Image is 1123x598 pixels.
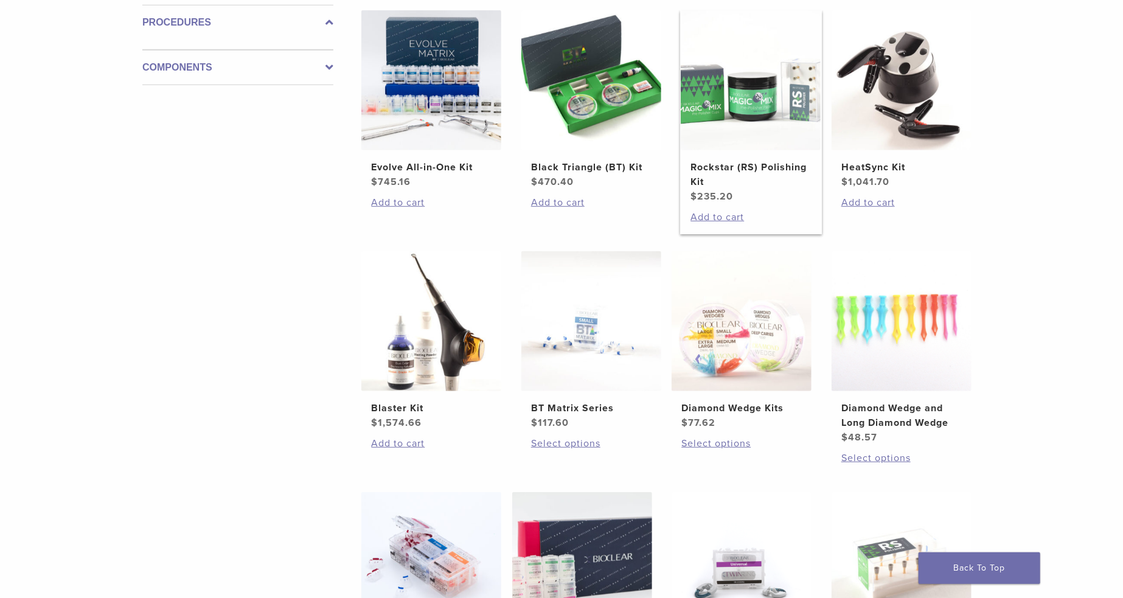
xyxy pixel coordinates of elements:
[841,176,889,188] bdi: 1,041.70
[531,436,652,451] a: Select options for “BT Matrix Series”
[521,10,661,150] img: Black Triangle (BT) Kit
[521,251,662,430] a: BT Matrix SeriesBT Matrix Series $117.60
[841,401,962,430] h2: Diamond Wedge and Long Diamond Wedge
[361,251,502,430] a: Blaster KitBlaster Kit $1,574.66
[361,10,501,150] img: Evolve All-in-One Kit
[371,417,422,429] bdi: 1,574.66
[690,190,697,203] span: $
[371,401,492,415] h2: Blaster Kit
[681,417,715,429] bdi: 77.62
[371,195,492,210] a: Add to cart: “Evolve All-in-One Kit”
[681,417,688,429] span: $
[371,417,378,429] span: $
[142,60,333,75] label: Components
[681,10,821,150] img: Rockstar (RS) Polishing Kit
[690,190,733,203] bdi: 235.20
[521,251,661,391] img: BT Matrix Series
[531,176,574,188] bdi: 470.40
[841,451,962,465] a: Select options for “Diamond Wedge and Long Diamond Wedge”
[371,436,492,451] a: Add to cart: “Blaster Kit”
[841,431,877,443] bdi: 48.57
[919,552,1040,584] a: Back To Top
[531,401,652,415] h2: BT Matrix Series
[371,176,411,188] bdi: 745.16
[841,431,848,443] span: $
[531,195,652,210] a: Add to cart: “Black Triangle (BT) Kit”
[690,210,811,224] a: Add to cart: “Rockstar (RS) Polishing Kit”
[841,176,848,188] span: $
[361,251,501,391] img: Blaster Kit
[672,251,812,391] img: Diamond Wedge Kits
[831,10,973,189] a: HeatSync KitHeatSync Kit $1,041.70
[681,436,802,451] a: Select options for “Diamond Wedge Kits”
[671,251,813,430] a: Diamond Wedge KitsDiamond Wedge Kits $77.62
[680,10,822,204] a: Rockstar (RS) Polishing KitRockstar (RS) Polishing Kit $235.20
[832,10,972,150] img: HeatSync Kit
[531,160,652,175] h2: Black Triangle (BT) Kit
[690,160,811,189] h2: Rockstar (RS) Polishing Kit
[531,417,569,429] bdi: 117.60
[832,251,972,391] img: Diamond Wedge and Long Diamond Wedge
[841,160,962,175] h2: HeatSync Kit
[371,176,378,188] span: $
[531,176,538,188] span: $
[361,10,502,189] a: Evolve All-in-One KitEvolve All-in-One Kit $745.16
[831,251,973,445] a: Diamond Wedge and Long Diamond WedgeDiamond Wedge and Long Diamond Wedge $48.57
[142,15,333,30] label: Procedures
[371,160,492,175] h2: Evolve All-in-One Kit
[841,195,962,210] a: Add to cart: “HeatSync Kit”
[681,401,802,415] h2: Diamond Wedge Kits
[521,10,662,189] a: Black Triangle (BT) KitBlack Triangle (BT) Kit $470.40
[531,417,538,429] span: $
